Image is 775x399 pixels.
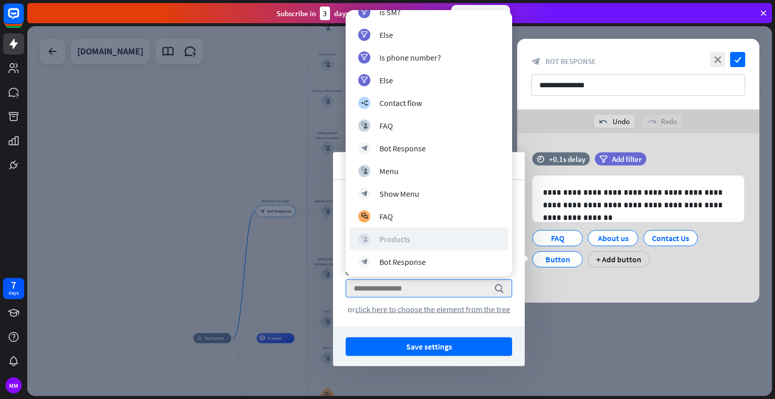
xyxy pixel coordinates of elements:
div: + Add button [588,251,650,267]
i: check [730,52,745,67]
div: Contact flow [379,98,422,108]
i: builder_tree [361,99,368,106]
button: Open LiveChat chat widget [8,4,38,34]
div: +0.1s delay [549,154,585,164]
div: Menu [379,166,399,176]
i: filter [599,155,607,163]
i: block_bot_response [361,145,368,151]
div: Products [379,234,410,244]
i: block_user_input [361,122,368,129]
i: filter [361,9,368,15]
div: 3 [320,7,330,20]
i: search [494,283,504,294]
div: Subscribe now [451,5,510,21]
div: is SM? [379,7,401,17]
div: Go to [346,268,512,277]
div: Bot Response [379,143,426,153]
i: block_faq [361,213,368,219]
i: block_bot_response [531,57,540,66]
div: FAQ [379,121,393,131]
div: Else [379,75,393,85]
div: Redo [643,115,682,128]
i: block_bot_response [361,258,368,265]
span: click here to choose the element from the tree [355,304,510,314]
i: block_user_input [361,236,368,242]
i: undo [599,118,607,126]
div: FAQ [379,211,393,221]
div: Button [541,252,574,267]
i: filter [361,77,368,83]
span: Bot Response [545,56,596,66]
div: Subscribe in days to get your first month for $1 [276,7,443,20]
div: Is phone number? [379,52,441,63]
div: Else [379,30,393,40]
i: filter [361,31,368,38]
a: 7 days [3,278,24,299]
i: block_user_input [361,167,368,174]
i: redo [648,118,656,126]
button: Save settings [346,337,512,356]
i: close [710,52,725,67]
div: MM [6,377,22,393]
div: Bot Response [379,257,426,267]
i: filter [361,54,368,61]
div: Contact Us [652,231,689,246]
div: or [346,304,512,314]
div: About us [596,231,630,246]
div: Show Menu [379,189,419,199]
i: block_bot_response [361,190,368,197]
div: Undo [594,115,635,128]
span: Add filter [612,154,642,164]
div: days [9,290,19,297]
div: 7 [11,280,16,290]
div: FAQ [541,231,574,246]
i: time [537,155,544,162]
